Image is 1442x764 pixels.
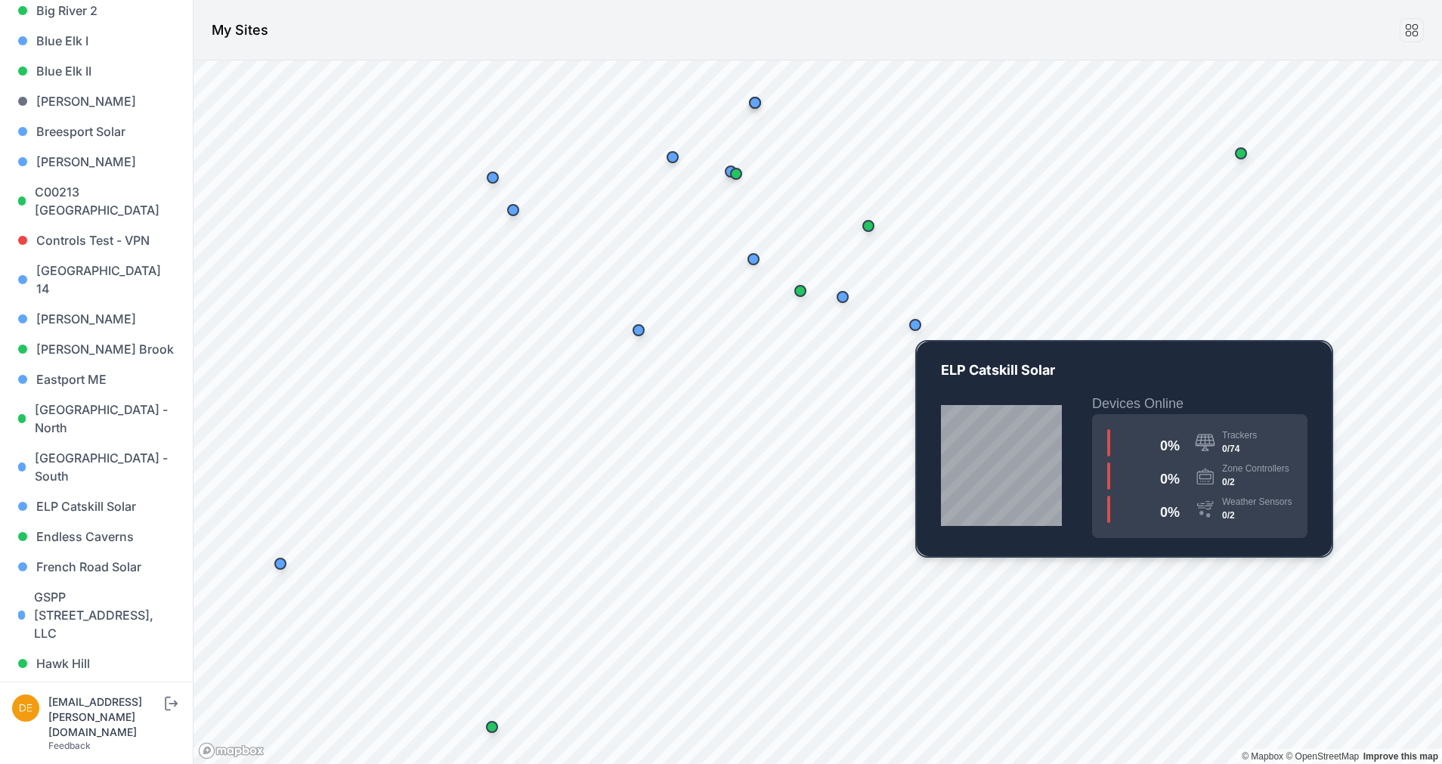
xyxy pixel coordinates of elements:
[738,244,769,274] div: Map marker
[785,276,815,306] div: Map marker
[498,195,528,225] div: Map marker
[12,582,181,648] a: GSPP [STREET_ADDRESS], LLC
[193,60,1442,764] canvas: Map
[1222,441,1257,456] div: 0/74
[478,162,508,193] div: Map marker
[1160,438,1180,453] span: 0 %
[740,88,770,118] div: Map marker
[828,282,858,312] div: Map marker
[721,159,751,189] div: Map marker
[1222,462,1289,475] div: Zone Controllers
[12,177,181,225] a: C00213 [GEOGRAPHIC_DATA]
[12,255,181,304] a: [GEOGRAPHIC_DATA] 14
[212,20,268,41] h1: My Sites
[1160,472,1180,487] span: 0 %
[12,491,181,521] a: ELP Catskill Solar
[12,648,181,679] a: Hawk Hill
[658,142,688,172] div: Map marker
[1286,751,1359,762] a: OpenStreetMap
[1226,138,1256,169] div: Map marker
[1222,508,1292,523] div: 0/2
[716,156,746,187] div: Map marker
[12,552,181,582] a: French Road Solar
[12,304,181,334] a: [PERSON_NAME]
[12,443,181,491] a: [GEOGRAPHIC_DATA] - South
[1222,429,1257,441] div: Trackers
[265,549,296,579] div: Map marker
[48,740,91,751] a: Feedback
[900,310,930,340] div: Map marker
[941,360,1307,393] p: ELP Catskill Solar
[12,147,181,177] a: [PERSON_NAME]
[12,116,181,147] a: Breesport Solar
[1092,393,1307,414] h2: Devices Online
[1160,505,1180,520] span: 0 %
[917,342,1332,556] a: NY-10
[853,211,883,241] div: Map marker
[477,712,507,742] div: Map marker
[48,694,162,740] div: [EMAIL_ADDRESS][PERSON_NAME][DOMAIN_NAME]
[12,679,181,709] a: Hornshadow
[12,86,181,116] a: [PERSON_NAME]
[12,334,181,364] a: [PERSON_NAME] Brook
[12,694,39,722] img: devin.martin@nevados.solar
[1363,751,1438,762] a: Map feedback
[12,56,181,86] a: Blue Elk II
[12,225,181,255] a: Controls Test - VPN
[12,394,181,443] a: [GEOGRAPHIC_DATA] - North
[624,315,654,345] div: Map marker
[1222,475,1289,490] div: 0/2
[12,521,181,552] a: Endless Caverns
[12,26,181,56] a: Blue Elk I
[12,364,181,394] a: Eastport ME
[198,742,265,759] a: Mapbox logo
[1242,751,1283,762] a: Mapbox
[1222,496,1292,508] div: Weather Sensors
